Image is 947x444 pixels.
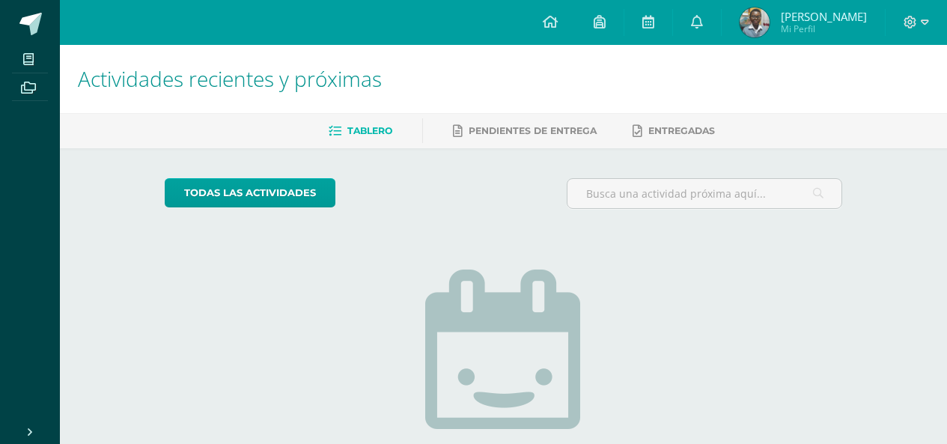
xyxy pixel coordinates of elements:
[633,119,715,143] a: Entregadas
[781,22,867,35] span: Mi Perfil
[567,179,841,208] input: Busca una actividad próxima aquí...
[347,125,392,136] span: Tablero
[740,7,770,37] img: 68d853dc98f1f1af4b37f6310fc34bca.png
[781,9,867,24] span: [PERSON_NAME]
[78,64,382,93] span: Actividades recientes y próximas
[453,119,597,143] a: Pendientes de entrega
[648,125,715,136] span: Entregadas
[165,178,335,207] a: todas las Actividades
[329,119,392,143] a: Tablero
[469,125,597,136] span: Pendientes de entrega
